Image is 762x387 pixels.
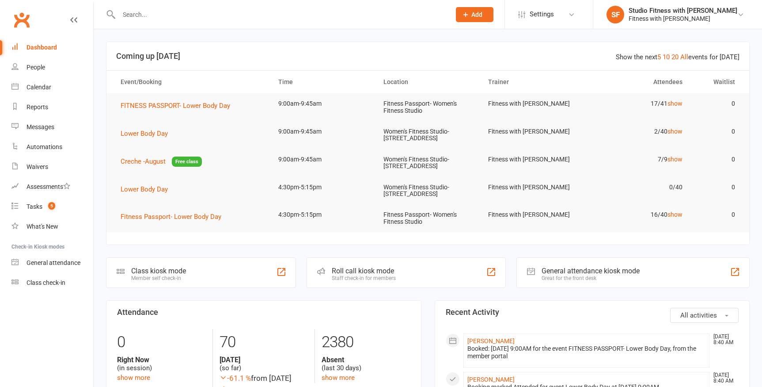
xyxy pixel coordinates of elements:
[27,143,62,150] div: Automations
[11,97,93,117] a: Reports
[667,211,682,218] a: show
[220,356,308,364] strong: [DATE]
[471,11,482,18] span: Add
[121,185,168,193] span: Lower Body Day
[270,149,375,170] td: 9:00am-9:45am
[11,77,93,97] a: Calendar
[322,329,410,356] div: 2380
[121,100,236,111] button: FITNESS PASSPORT- Lower Body Day
[27,64,45,71] div: People
[332,275,396,281] div: Staff check-in for members
[690,149,743,170] td: 0
[480,93,585,114] td: Fitness with [PERSON_NAME]
[375,204,481,232] td: Fitness Passport- Women's Fitness Studio
[690,71,743,93] th: Waitlist
[680,311,717,319] span: All activities
[270,177,375,198] td: 4:30pm-5:15pm
[629,15,737,23] div: Fitness with [PERSON_NAME]
[172,157,202,167] span: Free class
[116,8,444,21] input: Search...
[446,308,739,317] h3: Recent Activity
[11,38,93,57] a: Dashboard
[121,102,230,110] span: FITNESS PASSPORT- Lower Body Day
[680,53,688,61] a: All
[27,279,65,286] div: Class check-in
[11,273,93,293] a: Class kiosk mode
[671,53,679,61] a: 20
[27,259,80,266] div: General attendance
[117,329,206,356] div: 0
[121,128,174,139] button: Lower Body Day
[27,103,48,111] div: Reports
[270,71,375,93] th: Time
[220,329,308,356] div: 70
[11,197,93,217] a: Tasks 5
[607,6,624,23] div: SF
[616,52,739,62] div: Show the next events for [DATE]
[670,308,739,323] button: All activities
[220,356,308,372] div: (so far)
[375,149,481,177] td: Women's Fitness Studio- [STREET_ADDRESS]
[270,121,375,142] td: 9:00am-9:45am
[27,123,54,130] div: Messages
[585,204,690,225] td: 16/40
[117,356,206,364] strong: Right Now
[117,374,150,382] a: show more
[322,374,355,382] a: show more
[11,9,33,31] a: Clubworx
[480,149,585,170] td: Fitness with [PERSON_NAME]
[467,376,515,383] a: [PERSON_NAME]
[322,356,410,364] strong: Absent
[116,52,739,61] h3: Coming up [DATE]
[11,117,93,137] a: Messages
[131,275,186,281] div: Member self check-in
[467,345,706,360] div: Booked: [DATE] 9:00AM for the event FITNESS PASSPORT- Lower Body Day, from the member portal
[690,93,743,114] td: 0
[117,308,410,317] h3: Attendance
[11,217,93,237] a: What's New
[585,177,690,198] td: 0/40
[27,84,51,91] div: Calendar
[456,7,493,22] button: Add
[585,121,690,142] td: 2/40
[27,183,70,190] div: Assessments
[11,177,93,197] a: Assessments
[690,204,743,225] td: 0
[121,157,166,165] span: Creche -August
[121,211,227,222] button: Fitness Passport- Lower Body Day
[629,7,737,15] div: Studio Fitness with [PERSON_NAME]
[480,121,585,142] td: Fitness with [PERSON_NAME]
[220,372,308,384] div: from [DATE]
[121,130,168,138] span: Lower Body Day
[709,372,738,384] time: [DATE] 8:40 AM
[27,163,48,170] div: Waivers
[542,275,640,281] div: Great for the front desk
[11,157,93,177] a: Waivers
[542,267,640,275] div: General attendance kiosk mode
[322,356,410,372] div: (last 30 days)
[667,156,682,163] a: show
[585,93,690,114] td: 17/41
[467,337,515,345] a: [PERSON_NAME]
[11,137,93,157] a: Automations
[121,213,221,221] span: Fitness Passport- Lower Body Day
[480,71,585,93] th: Trainer
[375,121,481,149] td: Women's Fitness Studio- [STREET_ADDRESS]
[270,93,375,114] td: 9:00am-9:45am
[690,177,743,198] td: 0
[375,177,481,205] td: Women's Fitness Studio- [STREET_ADDRESS]
[375,71,481,93] th: Location
[585,71,690,93] th: Attendees
[585,149,690,170] td: 7/9
[27,203,42,210] div: Tasks
[709,334,738,345] time: [DATE] 8:40 AM
[220,374,251,383] span: -61.1 %
[121,184,174,195] button: Lower Body Day
[332,267,396,275] div: Roll call kiosk mode
[11,253,93,273] a: General attendance kiosk mode
[113,71,270,93] th: Event/Booking
[11,57,93,77] a: People
[270,204,375,225] td: 4:30pm-5:15pm
[375,93,481,121] td: Fitness Passport- Women's Fitness Studio
[480,177,585,198] td: Fitness with [PERSON_NAME]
